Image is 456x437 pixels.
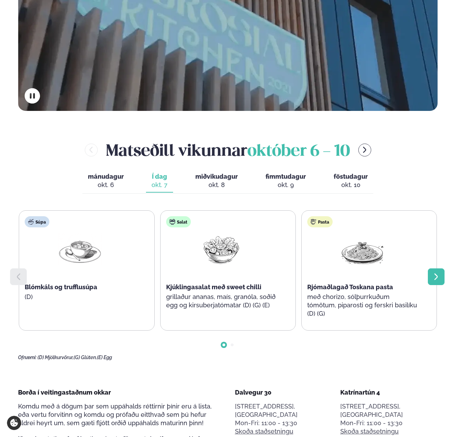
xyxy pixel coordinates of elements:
span: október 6 - 10 [247,144,350,159]
p: með chorizo, sólþurrkuðum tómötum, piparosti og ferskri basilíku (D) (G) [307,293,418,318]
div: Mon-Fri: 11:00 - 13:30 [235,419,332,427]
span: mánudagur [88,173,124,180]
img: Soup.png [58,233,102,265]
img: Spagetti.png [340,233,385,265]
button: menu-btn-right [358,144,371,156]
span: Rjómaðlagað Toskana pasta [307,283,393,291]
button: miðvikudagur okt. 8 [190,170,243,193]
img: salad.svg [170,219,175,225]
div: okt. 9 [266,181,306,189]
span: Komdu með á dögum þar sem uppáhalds réttirnir þínir eru á lista, eða vertu forvitinn og komdu og ... [18,403,212,427]
span: Borða í veitingastaðnum okkar [18,389,111,396]
span: Go to slide 1 [222,343,225,346]
a: Skoða staðsetningu [340,427,399,436]
div: okt. 10 [334,181,368,189]
span: föstudagur [334,173,368,180]
div: okt. 6 [88,181,124,189]
button: mánudagur okt. 6 [82,170,129,193]
p: grillaður ananas, maís, granóla, soðið egg og kirsuberjatómatar (D) (G) (E) [166,293,277,309]
h2: Matseðill vikunnar [106,139,350,161]
div: Súpa [25,216,49,227]
button: fimmtudagur okt. 9 [260,170,311,193]
span: (D) Mjólkurvörur, [38,355,74,360]
button: föstudagur okt. 10 [328,170,373,193]
div: Katrínartún 4 [340,388,438,397]
span: Í dag [152,172,168,181]
img: pasta.svg [311,219,316,225]
div: okt. 8 [195,181,238,189]
span: (E) Egg [97,355,112,360]
span: Kjúklingasalat með sweet chilli [166,283,261,291]
a: Cookie settings [7,416,21,430]
span: Go to slide 2 [231,343,234,346]
p: [STREET_ADDRESS], [GEOGRAPHIC_DATA] [235,402,332,419]
span: fimmtudagur [266,173,306,180]
div: Salat [166,216,191,227]
p: (D) [25,293,135,301]
div: Pasta [307,216,333,227]
div: Mon-Fri: 11:00 - 13:30 [340,419,438,427]
div: Dalvegur 30 [235,388,332,397]
div: okt. 7 [152,181,168,189]
span: (G) Glúten, [74,355,97,360]
img: Salad.png [199,233,244,265]
img: soup.svg [28,219,34,225]
a: Skoða staðsetningu [235,427,293,436]
span: miðvikudagur [195,173,238,180]
span: Ofnæmi: [18,355,36,360]
button: Í dag okt. 7 [146,170,173,193]
button: menu-btn-left [85,144,98,156]
p: [STREET_ADDRESS], [GEOGRAPHIC_DATA] [340,402,438,419]
span: Blómkáls og trufflusúpa [25,283,97,291]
